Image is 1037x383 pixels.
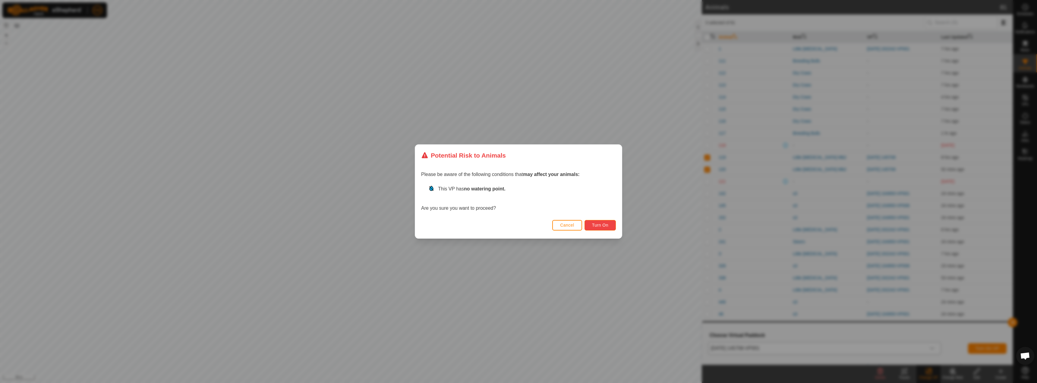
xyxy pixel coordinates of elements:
div: Open chat [1016,347,1034,365]
button: Cancel [552,220,582,231]
span: Cancel [560,223,574,228]
span: Turn On [592,223,608,228]
div: Are you sure you want to proceed? [421,185,616,212]
button: Turn On [585,220,616,231]
span: Please be aware of the following conditions that [421,172,580,177]
span: This VP has [438,186,506,191]
div: Potential Risk to Animals [421,151,506,160]
strong: may affect your animals: [523,172,580,177]
strong: no watering point. [464,186,506,191]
